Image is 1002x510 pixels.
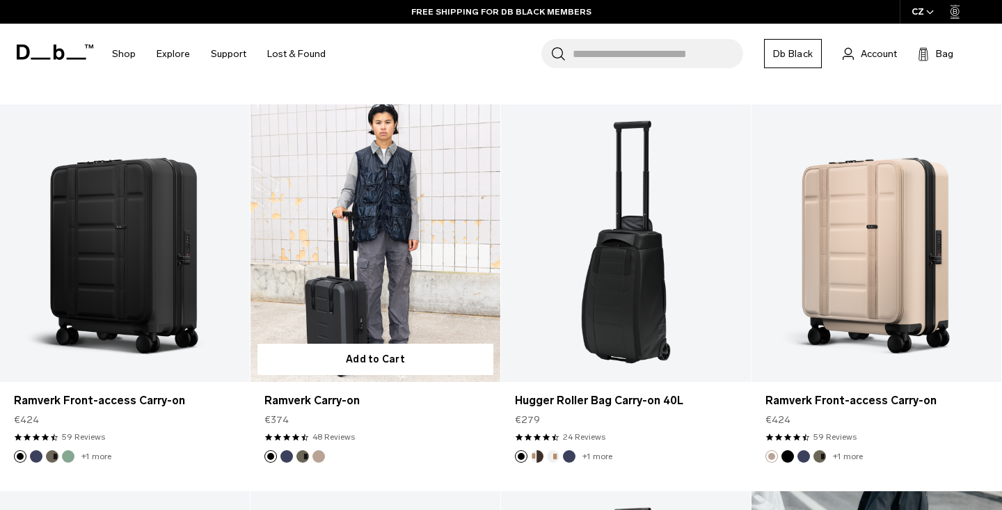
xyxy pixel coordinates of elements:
span: €424 [765,413,790,427]
button: Blue Hour [563,450,575,463]
span: Bag [936,47,953,61]
button: Bag [918,45,953,62]
a: Db Black [764,39,822,68]
a: +1 more [582,452,612,461]
button: Fogbow Beige [765,450,778,463]
nav: Main Navigation [102,24,336,84]
span: €279 [515,413,540,427]
button: Add to Cart [257,344,493,375]
a: Hugger Roller Bag Carry-on 40L [501,104,751,382]
a: Shop [112,29,136,79]
button: Blue Hour [797,450,810,463]
button: Forest Green [296,450,309,463]
button: Blue Hour [280,450,293,463]
button: Cappuccino [531,450,543,463]
a: Ramverk Front-access Carry-on [765,392,987,409]
button: Blue Hour [30,450,42,463]
a: Explore [157,29,190,79]
a: Support [211,29,246,79]
button: Green Ray [62,450,74,463]
a: Ramverk Carry-on [264,392,486,409]
a: Account [843,45,897,62]
button: Black Out [264,450,277,463]
a: +1 more [81,452,111,461]
a: 59 reviews [813,431,857,443]
button: Forest Green [46,450,58,463]
a: 24 reviews [563,431,605,443]
button: Black Out [14,450,26,463]
button: Black Out [515,450,527,463]
a: Lost & Found [267,29,326,79]
span: €374 [264,413,289,427]
a: Ramverk Front-access Carry-on [751,104,1001,382]
span: €424 [14,413,39,427]
span: Account [861,47,897,61]
a: 48 reviews [312,431,355,443]
button: Forest Green [813,450,826,463]
a: 59 reviews [62,431,105,443]
button: Fogbow Beige [312,450,325,463]
a: Ramverk Front-access Carry-on [14,392,236,409]
a: +1 more [833,452,863,461]
a: Hugger Roller Bag Carry-on 40L [515,392,737,409]
button: Oatmilk [547,450,559,463]
button: Black Out [781,450,794,463]
a: Ramverk Carry-on [250,104,500,382]
a: FREE SHIPPING FOR DB BLACK MEMBERS [411,6,591,18]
